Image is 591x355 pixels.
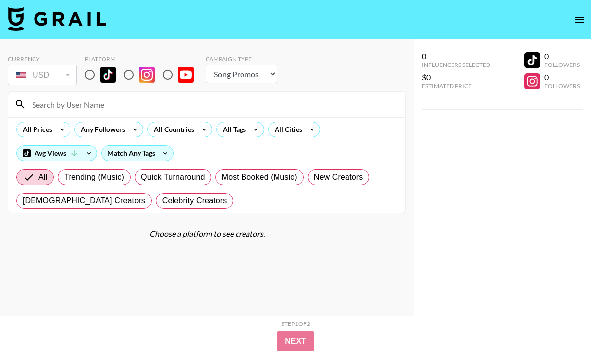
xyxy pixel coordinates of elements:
[544,51,580,61] div: 0
[85,55,202,63] div: Platform
[26,97,399,112] input: Search by User Name
[17,146,97,161] div: Avg Views
[178,67,194,83] img: YouTube
[38,171,47,183] span: All
[100,67,116,83] img: TikTok
[17,122,54,137] div: All Prices
[64,171,124,183] span: Trending (Music)
[544,72,580,82] div: 0
[23,195,145,207] span: [DEMOGRAPHIC_DATA] Creators
[206,55,277,63] div: Campaign Type
[148,122,196,137] div: All Countries
[422,51,490,61] div: 0
[269,122,304,137] div: All Cities
[314,171,363,183] span: New Creators
[162,195,227,207] span: Celebrity Creators
[422,82,490,90] div: Estimated Price
[139,67,155,83] img: Instagram
[542,306,579,343] iframe: Drift Widget Chat Controller
[10,66,75,84] div: USD
[281,320,310,327] div: Step 1 of 2
[222,171,297,183] span: Most Booked (Music)
[141,171,205,183] span: Quick Turnaround
[8,55,77,63] div: Currency
[102,146,173,161] div: Match Any Tags
[544,82,580,90] div: Followers
[544,61,580,68] div: Followers
[8,63,77,87] div: Currency is locked to USD
[277,331,314,351] button: Next
[569,10,589,30] button: open drawer
[75,122,127,137] div: Any Followers
[422,72,490,82] div: $0
[422,61,490,68] div: Influencers Selected
[8,7,106,31] img: Grail Talent
[217,122,248,137] div: All Tags
[8,229,406,239] div: Choose a platform to see creators.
